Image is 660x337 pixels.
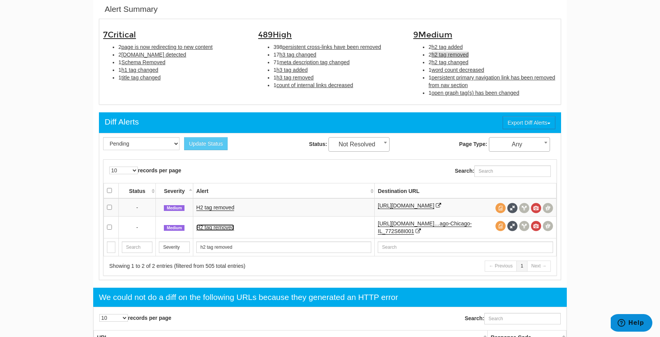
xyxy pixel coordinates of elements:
[474,165,551,177] input: Search:
[329,139,389,150] span: Not Resolved
[277,82,353,88] span: count of internal links decreased
[273,51,402,58] li: 17
[413,30,452,40] span: 9
[109,167,181,174] label: records per page
[118,43,247,51] li: 2
[375,183,556,198] th: Destination URL
[121,44,213,50] span: page is now redirecting to new content
[309,141,327,147] strong: Status:
[519,221,529,231] span: View headers
[273,30,292,40] span: High
[282,44,381,50] span: persistent cross-links have been removed
[489,139,550,150] span: Any
[280,52,317,58] span: h3 tag changed
[99,314,171,322] label: records per page
[273,43,402,51] li: 398
[105,3,158,15] div: Alert Summary
[611,314,652,333] iframe: Opens a widget where you can find more information
[432,59,469,65] span: h2 tag changed
[273,66,402,74] li: 1
[378,241,553,253] input: Search
[99,314,128,322] select: records per page
[378,203,434,209] a: [URL][DOMAIN_NAME]
[527,261,551,272] a: Next →
[109,262,320,270] div: Showing 1 to 2 of 2 entries (filtered from 505 total entries)
[280,59,350,65] span: meta description tag changed
[485,261,517,272] a: ← Previous
[164,225,184,231] span: Medium
[121,52,186,58] span: [DOMAIN_NAME] detected
[122,241,152,253] input: Search
[507,221,518,231] span: Full Source Diff
[184,137,228,150] button: Update Status
[516,261,527,272] a: 1
[119,216,156,238] td: -
[531,221,541,231] span: View screenshot
[429,66,557,74] li: 1
[196,204,235,211] a: H2 tag removed
[121,59,165,65] span: Schema Removed
[429,58,557,66] li: 2
[119,198,156,217] td: -
[429,74,557,89] li: 1
[328,137,390,152] span: Not Resolved
[156,183,193,198] th: Severity: activate to sort column descending
[119,183,156,198] th: Status: activate to sort column ascending
[118,51,247,58] li: 2
[277,75,314,81] span: h3 tag removed
[196,241,371,253] input: Search
[277,67,308,73] span: h3 tag added
[121,75,161,81] span: title tag changed
[503,116,555,129] button: Export Diff Alerts
[164,205,184,211] span: Medium
[489,137,550,152] span: Any
[418,30,452,40] span: Medium
[121,67,159,73] span: h1 tag changed
[429,51,557,58] li: 2
[103,30,136,40] span: 7
[429,75,555,88] span: persistent primary navigation link has been removed from nav section
[258,30,292,40] span: 489
[432,90,519,96] span: open graph tag(s) has been changed
[432,44,463,50] span: h2 tag added
[118,58,247,66] li: 1
[543,221,553,231] span: Compare screenshots
[107,241,115,253] input: Search
[109,167,138,174] select: records per page
[429,43,557,51] li: 2
[118,66,247,74] li: 1
[273,74,402,81] li: 1
[484,313,561,324] input: Search:
[108,30,136,40] span: Critical
[105,116,139,128] div: Diff Alerts
[378,220,472,235] a: [URL][DOMAIN_NAME]…ago-Chicago-IL_772S68I001
[495,221,506,231] span: View source
[99,292,398,303] div: We could not do a diff on the following URLs because they generated an HTTP error
[465,313,561,324] label: Search:
[429,89,557,97] li: 1
[432,52,469,58] span: h2 tag removed
[193,183,374,198] th: Alert: activate to sort column ascending
[196,224,235,231] a: H2 tag removed
[432,67,484,73] span: word count decreased
[118,74,247,81] li: 1
[455,165,551,177] label: Search:
[273,81,402,89] li: 1
[159,241,190,253] input: Search
[459,141,487,147] strong: Page Type:
[273,58,402,66] li: 71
